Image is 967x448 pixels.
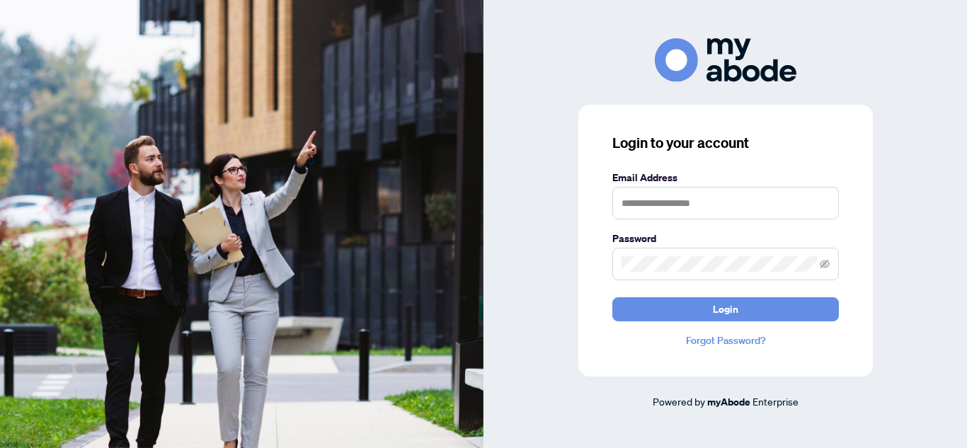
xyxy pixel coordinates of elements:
span: Login [713,298,738,321]
label: Password [612,231,839,246]
a: Forgot Password? [612,333,839,348]
span: eye-invisible [820,259,830,269]
a: myAbode [707,394,750,410]
h3: Login to your account [612,133,839,153]
span: Powered by [653,395,705,408]
label: Email Address [612,170,839,185]
span: Enterprise [753,395,799,408]
button: Login [612,297,839,321]
img: ma-logo [655,38,796,81]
